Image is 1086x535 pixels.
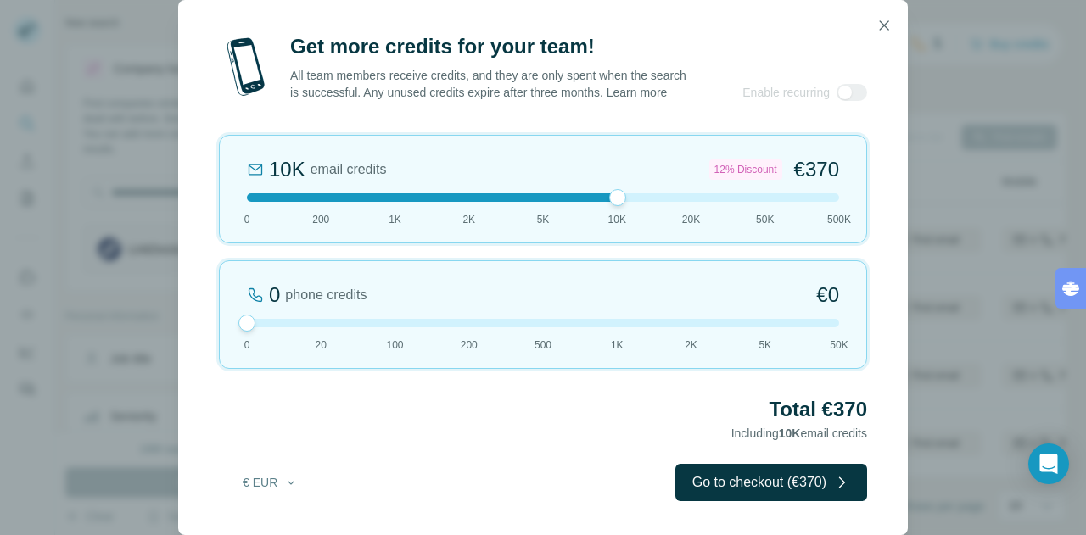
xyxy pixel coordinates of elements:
[269,281,280,309] div: 0
[462,212,475,227] span: 2K
[312,212,329,227] span: 200
[816,281,839,309] span: €0
[685,337,697,353] span: 2K
[219,396,867,423] h2: Total €370
[794,156,839,183] span: €370
[535,337,551,353] span: 500
[244,337,250,353] span: 0
[461,337,478,353] span: 200
[779,426,801,440] span: 10K
[759,337,771,353] span: 5K
[290,67,688,101] p: All team members receive credits, and they are only spent when the search is successful. Any unus...
[311,159,387,180] span: email credits
[608,212,626,227] span: 10K
[269,156,305,183] div: 10K
[731,426,867,440] span: Including email credits
[285,285,367,305] span: phone credits
[607,86,668,99] a: Learn more
[830,337,848,353] span: 50K
[219,33,273,101] img: mobile-phone
[316,337,327,353] span: 20
[537,212,550,227] span: 5K
[389,212,401,227] span: 1K
[1028,443,1069,484] div: Open Intercom Messenger
[742,84,830,101] span: Enable recurring
[244,212,250,227] span: 0
[709,159,782,180] div: 12% Discount
[682,212,700,227] span: 20K
[675,464,867,501] button: Go to checkout (€370)
[827,212,851,227] span: 500K
[756,212,774,227] span: 50K
[611,337,624,353] span: 1K
[231,467,310,498] button: € EUR
[386,337,403,353] span: 100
